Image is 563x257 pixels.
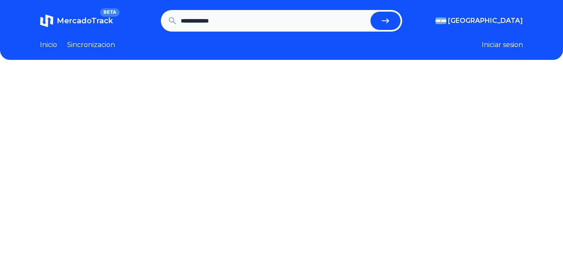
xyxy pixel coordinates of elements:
a: Sincronizacion [67,40,115,50]
span: [GEOGRAPHIC_DATA] [448,16,523,26]
span: MercadoTrack [57,16,113,25]
img: MercadoTrack [40,14,53,27]
a: Inicio [40,40,57,50]
button: Iniciar sesion [482,40,523,50]
img: Argentina [435,17,446,24]
span: BETA [100,8,120,17]
a: MercadoTrackBETA [40,14,113,27]
button: [GEOGRAPHIC_DATA] [435,16,523,26]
